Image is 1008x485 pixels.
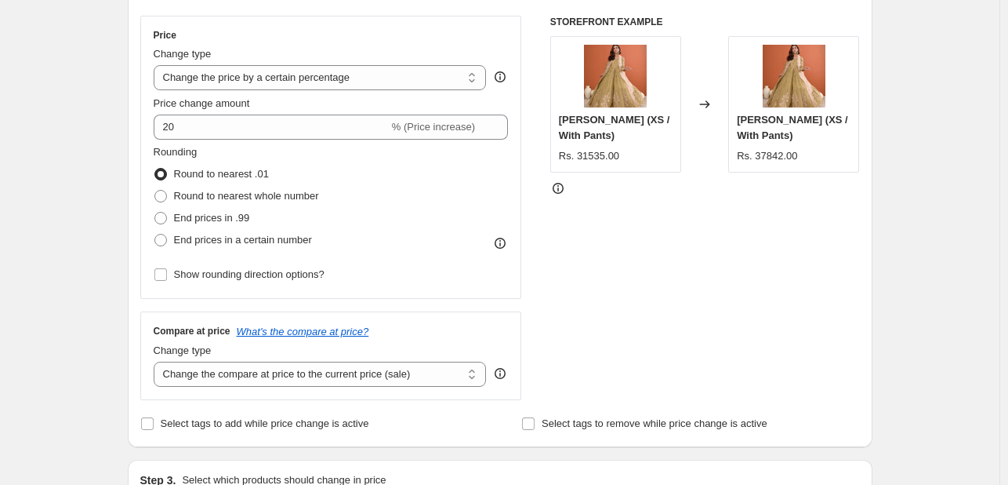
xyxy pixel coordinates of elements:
[154,325,230,337] h3: Compare at price
[174,234,312,246] span: End prices in a certain number
[492,366,508,381] div: help
[237,326,369,337] button: What's the compare at price?
[763,45,825,108] img: 1A7A3025_80x.jpg
[174,168,269,180] span: Round to nearest .01
[737,114,848,141] span: [PERSON_NAME] (XS / With Pants)
[154,97,250,109] span: Price change amount
[492,69,508,85] div: help
[584,45,647,108] img: 1A7A3025_80x.jpg
[154,29,176,42] h3: Price
[154,146,198,158] span: Rounding
[154,48,212,60] span: Change type
[559,148,619,164] div: Rs. 31535.00
[559,114,670,141] span: [PERSON_NAME] (XS / With Pants)
[737,148,797,164] div: Rs. 37842.00
[174,190,319,202] span: Round to nearest whole number
[550,16,860,28] h6: STOREFRONT EXAMPLE
[174,268,325,280] span: Show rounding direction options?
[542,418,767,429] span: Select tags to remove while price change is active
[161,418,369,429] span: Select tags to add while price change is active
[154,345,212,356] span: Change type
[154,115,389,140] input: -15
[174,212,250,224] span: End prices in .99
[392,121,475,133] span: % (Price increase)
